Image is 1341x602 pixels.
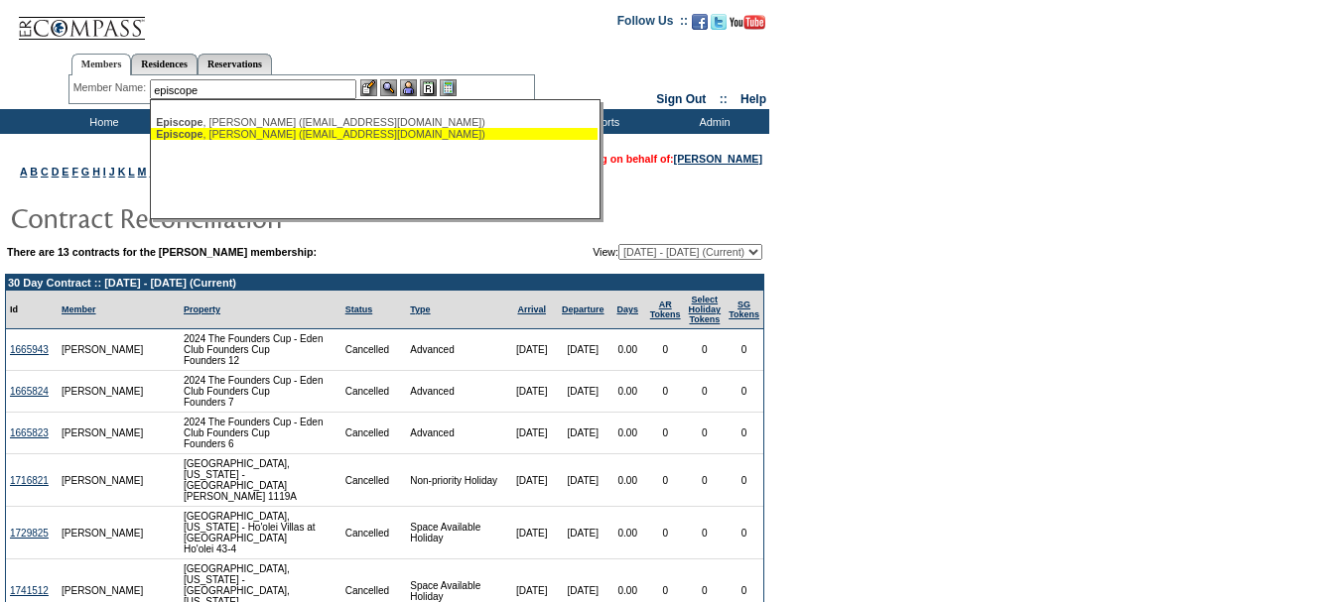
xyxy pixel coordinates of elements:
a: B [30,166,38,178]
td: [DATE] [506,329,556,371]
a: ARTokens [650,300,681,319]
td: 0 [646,413,685,454]
a: E [62,166,68,178]
a: [PERSON_NAME] [674,153,762,165]
a: I [103,166,106,178]
img: Follow us on Twitter [711,14,727,30]
a: 1665823 [10,427,49,438]
td: 0 [725,329,763,371]
div: Member Name: [73,79,150,96]
a: Residences [131,54,198,74]
td: [DATE] [506,507,556,559]
td: Space Available Holiday [406,507,506,559]
a: Property [184,304,220,314]
td: Follow Us :: [617,12,688,36]
td: View: [495,244,762,260]
td: 2024 The Founders Cup - Eden Club Founders Cup Founders 6 [180,413,341,454]
td: 2024 The Founders Cup - Eden Club Founders Cup Founders 7 [180,371,341,413]
td: 0 [646,507,685,559]
td: 0 [725,454,763,507]
a: Subscribe to our YouTube Channel [730,20,765,32]
td: 0 [685,329,726,371]
img: b_edit.gif [360,79,377,96]
td: 0 [685,371,726,413]
td: Advanced [406,413,506,454]
td: Advanced [406,371,506,413]
td: [DATE] [506,413,556,454]
a: Help [740,92,766,106]
span: :: [720,92,728,106]
a: G [81,166,89,178]
td: [DATE] [506,371,556,413]
td: 0.00 [609,329,646,371]
td: [PERSON_NAME] [58,371,148,413]
td: Home [45,109,159,134]
td: Admin [655,109,769,134]
a: M [138,166,147,178]
td: 0 [685,507,726,559]
td: Id [6,291,58,329]
a: 1665824 [10,386,49,397]
td: 0 [646,454,685,507]
a: Type [410,304,430,314]
td: [DATE] [557,454,609,507]
a: 1665943 [10,344,49,355]
td: [DATE] [506,454,556,507]
td: [PERSON_NAME] [58,507,148,559]
td: Cancelled [341,329,407,371]
a: K [118,166,126,178]
td: [GEOGRAPHIC_DATA], [US_STATE] - [GEOGRAPHIC_DATA] [PERSON_NAME] 1119A [180,454,341,507]
td: Non-priority Holiday [406,454,506,507]
td: 0.00 [609,371,646,413]
td: 0 [725,371,763,413]
img: Subscribe to our YouTube Channel [730,15,765,30]
a: D [52,166,60,178]
span: You are acting on behalf of: [535,153,762,165]
a: Departure [562,304,604,314]
td: [DATE] [557,413,609,454]
td: [DATE] [557,507,609,559]
b: There are 13 contracts for the [PERSON_NAME] membership: [7,246,317,258]
img: b_calculator.gif [440,79,457,96]
div: , [PERSON_NAME] ([EMAIL_ADDRESS][DOMAIN_NAME]) [156,128,593,140]
a: Become our fan on Facebook [692,20,708,32]
td: 0 [685,454,726,507]
a: SGTokens [729,300,759,319]
td: Advanced [406,329,506,371]
td: [DATE] [557,329,609,371]
a: A [20,166,27,178]
td: 0 [646,329,685,371]
td: Cancelled [341,507,407,559]
td: [PERSON_NAME] [58,329,148,371]
a: 1716821 [10,475,49,486]
td: [DATE] [557,371,609,413]
img: Reservations [420,79,437,96]
a: Sign Out [656,92,706,106]
a: C [41,166,49,178]
a: 1729825 [10,528,49,539]
a: J [109,166,115,178]
td: 0.00 [609,507,646,559]
a: Days [616,304,638,314]
td: [PERSON_NAME] [58,454,148,507]
td: Cancelled [341,413,407,454]
td: Cancelled [341,371,407,413]
a: L [128,166,134,178]
td: 0.00 [609,454,646,507]
a: Follow us on Twitter [711,20,727,32]
a: Status [345,304,373,314]
a: Select HolidayTokens [689,295,722,324]
img: Become our fan on Facebook [692,14,708,30]
td: Cancelled [341,454,407,507]
td: 0 [725,413,763,454]
td: 0 [685,413,726,454]
td: 30 Day Contract :: [DATE] - [DATE] (Current) [6,275,763,291]
a: H [92,166,100,178]
a: F [71,166,78,178]
a: Members [71,54,132,75]
a: Member [62,304,96,314]
td: [PERSON_NAME] [58,413,148,454]
td: [GEOGRAPHIC_DATA], [US_STATE] - Ho'olei Villas at [GEOGRAPHIC_DATA] Ho'olei 43-4 [180,507,341,559]
td: 0 [646,371,685,413]
td: 0 [725,507,763,559]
